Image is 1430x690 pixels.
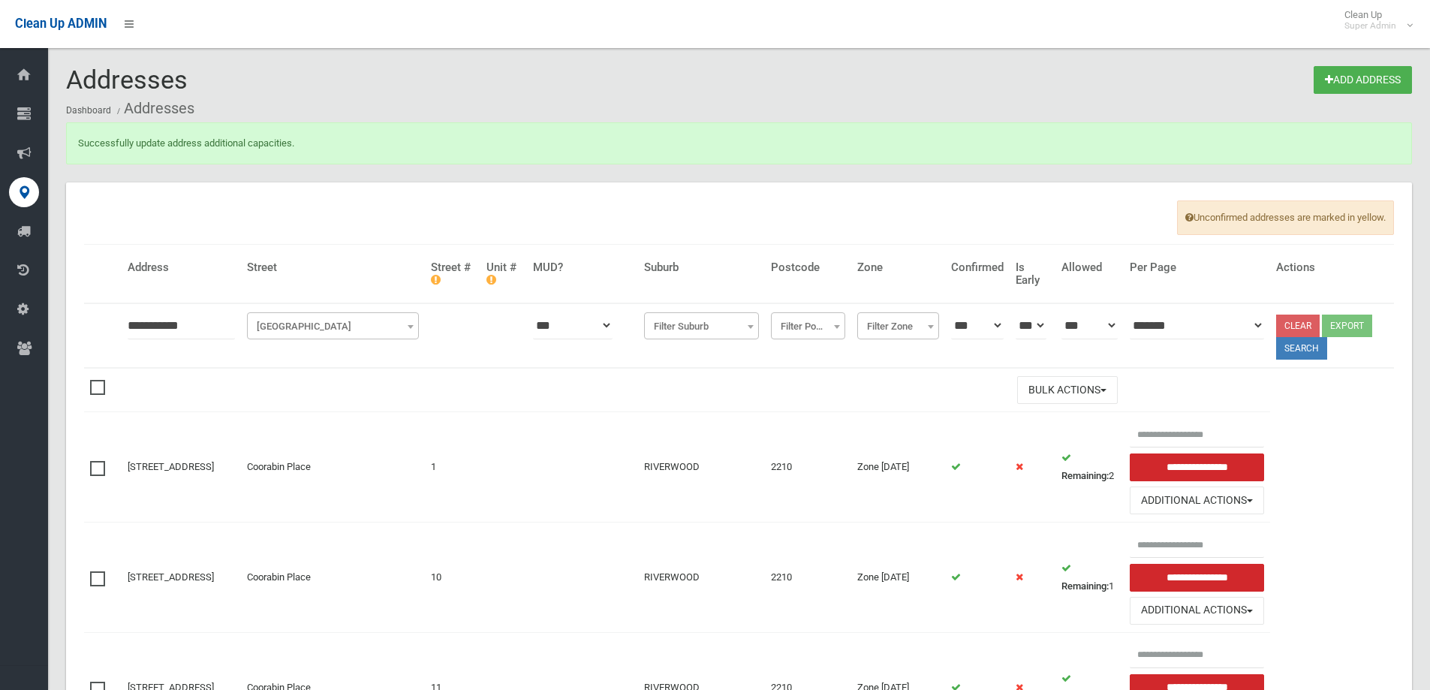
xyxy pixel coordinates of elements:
span: Filter Suburb [644,312,759,339]
td: 10 [425,523,480,633]
span: Filter Postcode [771,312,845,339]
li: Addresses [113,95,194,122]
div: Successfully update address additional capacities. [66,122,1412,164]
td: 2 [1055,412,1123,523]
span: Filter Street [247,312,419,339]
a: Dashboard [66,105,111,116]
span: Clean Up [1337,9,1411,32]
td: 1 [1055,523,1123,633]
td: 2210 [765,523,851,633]
h4: Actions [1276,261,1388,274]
button: Additional Actions [1130,597,1265,625]
h4: Is Early [1016,261,1050,286]
td: RIVERWOOD [638,412,765,523]
h4: Postcode [771,261,845,274]
td: Coorabin Place [241,412,425,523]
a: Add Address [1314,66,1412,94]
td: Coorabin Place [241,523,425,633]
button: Bulk Actions [1017,376,1118,404]
small: Super Admin [1344,20,1396,32]
h4: Allowed [1061,261,1117,274]
span: Unconfirmed addresses are marked in yellow. [1177,200,1394,235]
span: Clean Up ADMIN [15,17,107,31]
td: Zone [DATE] [851,523,945,633]
td: 1 [425,412,480,523]
span: Addresses [66,65,188,95]
span: Filter Suburb [648,316,755,337]
td: Zone [DATE] [851,412,945,523]
h4: Street # [431,261,474,286]
h4: Confirmed [951,261,1004,274]
span: Filter Street [251,316,415,337]
strong: Remaining: [1061,580,1109,592]
h4: Street [247,261,419,274]
h4: Per Page [1130,261,1265,274]
strong: Remaining: [1061,470,1109,481]
button: Export [1322,315,1372,337]
span: Filter Zone [861,316,935,337]
span: Filter Zone [857,312,939,339]
h4: Address [128,261,235,274]
a: [STREET_ADDRESS] [128,461,214,472]
td: RIVERWOOD [638,523,765,633]
h4: MUD? [533,261,633,274]
a: [STREET_ADDRESS] [128,571,214,583]
h4: Zone [857,261,939,274]
button: Search [1276,337,1327,360]
h4: Suburb [644,261,759,274]
a: Clear [1276,315,1320,337]
td: 2210 [765,412,851,523]
h4: Unit # [486,261,520,286]
button: Additional Actions [1130,487,1265,514]
span: Filter Postcode [775,316,841,337]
